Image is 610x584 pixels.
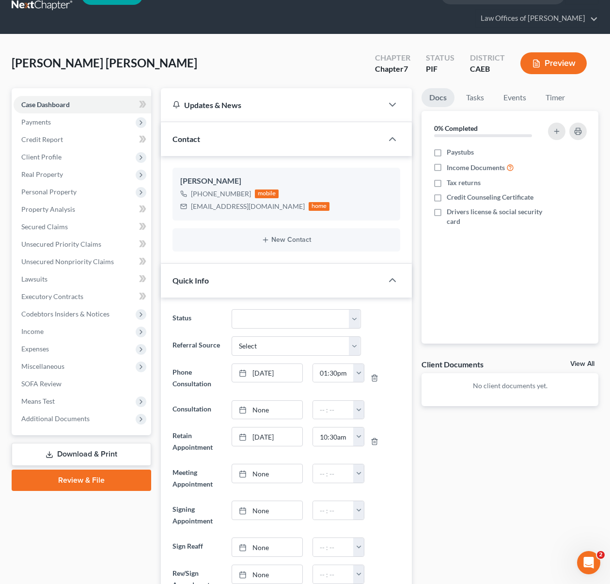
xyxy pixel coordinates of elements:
a: None [232,538,302,556]
span: Expenses [21,345,49,353]
span: Additional Documents [21,414,90,423]
span: Tax returns [447,178,481,188]
input: -- : -- [313,565,354,584]
input: -- : -- [313,464,354,483]
div: Chapter [375,63,410,75]
a: Timer [538,88,573,107]
a: Property Analysis [14,201,151,218]
iframe: Intercom live chat [577,551,600,574]
a: Unsecured Nonpriority Claims [14,253,151,270]
span: Codebtors Insiders & Notices [21,310,109,318]
div: mobile [255,189,279,198]
a: Unsecured Priority Claims [14,236,151,253]
span: Unsecured Priority Claims [21,240,101,248]
label: Phone Consultation [168,363,227,393]
label: Retain Appointment [168,427,227,456]
span: 2 [597,551,605,559]
span: Property Analysis [21,205,75,213]
span: Personal Property [21,188,77,196]
span: Drivers license & social security card [447,207,546,226]
input: -- : -- [313,364,354,382]
span: Credit Counseling Certificate [447,192,533,202]
a: [DATE] [232,364,302,382]
div: [PERSON_NAME] [180,175,393,187]
strong: 0% Completed [434,124,478,132]
div: [PHONE_NUMBER] [191,189,251,199]
a: Download & Print [12,443,151,466]
div: [EMAIL_ADDRESS][DOMAIN_NAME] [191,202,305,211]
span: SOFA Review [21,379,62,388]
button: Preview [520,52,587,74]
span: Quick Info [172,276,209,285]
span: 7 [404,64,408,73]
div: Client Documents [422,359,484,369]
input: -- : -- [313,501,354,520]
a: [DATE] [232,427,302,446]
a: Review & File [12,470,151,491]
a: None [232,401,302,419]
a: Events [496,88,534,107]
a: None [232,501,302,520]
a: Docs [422,88,454,107]
span: Credit Report [21,135,63,143]
span: Lawsuits [21,275,47,283]
a: None [232,565,302,584]
div: District [470,52,505,63]
a: Executory Contracts [14,288,151,305]
div: Updates & News [172,100,372,110]
div: Status [426,52,454,63]
span: Payments [21,118,51,126]
span: Case Dashboard [21,100,70,109]
label: Consultation [168,400,227,420]
span: Paystubs [447,147,474,157]
div: Chapter [375,52,410,63]
label: Meeting Appointment [168,464,227,493]
input: -- : -- [313,401,354,419]
label: Sign Reaff [168,537,227,557]
span: Contact [172,134,200,143]
input: -- : -- [313,427,354,446]
a: Credit Report [14,131,151,148]
span: Executory Contracts [21,292,83,300]
span: Client Profile [21,153,62,161]
span: Miscellaneous [21,362,64,370]
label: Signing Appointment [168,501,227,530]
span: Income [21,327,44,335]
a: Case Dashboard [14,96,151,113]
div: CAEB [470,63,505,75]
span: Secured Claims [21,222,68,231]
a: Secured Claims [14,218,151,236]
div: PIF [426,63,454,75]
button: New Contact [180,236,393,244]
label: Referral Source [168,336,227,356]
span: [PERSON_NAME] [PERSON_NAME] [12,56,197,70]
span: Real Property [21,170,63,178]
a: Lawsuits [14,270,151,288]
span: Means Test [21,397,55,405]
input: -- : -- [313,538,354,556]
a: None [232,464,302,483]
a: Law Offices of [PERSON_NAME] [476,10,598,27]
a: View All [570,361,594,367]
label: Status [168,309,227,329]
span: Unsecured Nonpriority Claims [21,257,114,266]
div: home [309,202,330,211]
span: Income Documents [447,163,505,173]
p: No client documents yet. [429,381,591,391]
a: SOFA Review [14,375,151,393]
a: Tasks [458,88,492,107]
